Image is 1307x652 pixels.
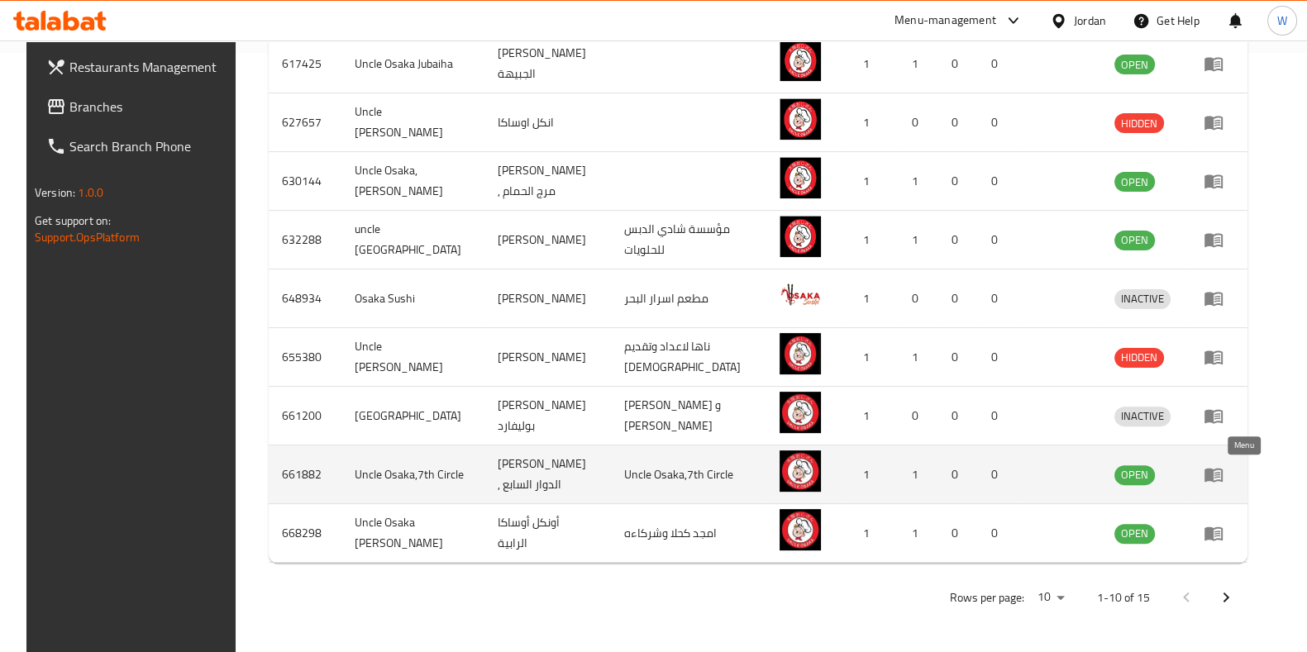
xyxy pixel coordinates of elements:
[1204,112,1234,132] div: Menu
[78,182,103,203] span: 1.0.0
[1114,407,1171,426] div: INACTIVE
[899,35,938,93] td: 1
[341,504,484,563] td: Uncle Osaka [PERSON_NAME]
[610,211,766,269] td: مؤسسة شادي الدبس للحلويات
[484,93,611,152] td: انكل اوساكا
[978,211,1018,269] td: 0
[899,93,938,152] td: 0
[484,387,611,445] td: [PERSON_NAME] بوليفارد
[269,504,341,563] td: 668298
[938,269,978,328] td: 0
[269,387,341,445] td: 661200
[780,392,821,433] img: Uncle Osaka Boulevard
[899,445,938,504] td: 1
[484,211,611,269] td: [PERSON_NAME]
[269,152,341,211] td: 630144
[841,93,899,152] td: 1
[484,152,611,211] td: [PERSON_NAME] , مرج الحمام
[484,269,611,328] td: [PERSON_NAME]
[341,35,484,93] td: Uncle Osaka Jubaiha
[899,211,938,269] td: 1
[1277,12,1287,30] span: W
[484,445,611,504] td: [PERSON_NAME] , الدوار السابع
[978,504,1018,563] td: 0
[780,98,821,140] img: Uncle Osaka
[1114,348,1164,368] div: HIDDEN
[1114,465,1155,484] span: OPEN
[1114,289,1171,308] span: INACTIVE
[978,269,1018,328] td: 0
[610,328,766,387] td: ناها لاعداد وتقديم [DEMOGRAPHIC_DATA]
[841,152,899,211] td: 1
[269,211,341,269] td: 632288
[1114,348,1164,367] span: HIDDEN
[269,35,341,93] td: 617425
[1031,585,1071,610] div: Rows per page:
[341,445,484,504] td: Uncle Osaka,7th Circle
[610,504,766,563] td: امجد كحلا وشركاءه
[938,93,978,152] td: 0
[780,157,821,198] img: Uncle Osaka, Marj Al Hamam
[894,11,996,31] div: Menu-management
[1204,54,1234,74] div: Menu
[1204,171,1234,191] div: Menu
[780,509,821,550] img: Uncle Osaka Al rabieh
[1114,407,1171,426] span: INACTIVE
[610,445,766,504] td: Uncle Osaka,7th Circle
[269,445,341,504] td: 661882
[1114,172,1155,192] div: OPEN
[1114,55,1155,74] span: OPEN
[33,87,245,126] a: Branches
[1114,289,1171,309] div: INACTIVE
[1204,230,1234,250] div: Menu
[35,226,140,248] a: Support.OpsPlatform
[938,211,978,269] td: 0
[341,387,484,445] td: [GEOGRAPHIC_DATA]
[610,269,766,328] td: مطعم اسرار البحر
[841,445,899,504] td: 1
[1114,524,1155,544] div: OPEN
[938,152,978,211] td: 0
[484,504,611,563] td: أونكل أوساكا الرابية
[341,269,484,328] td: Osaka Sushi
[978,387,1018,445] td: 0
[484,35,611,93] td: [PERSON_NAME] الجبيهة
[484,328,611,387] td: [PERSON_NAME]
[938,504,978,563] td: 0
[269,93,341,152] td: 627657
[269,269,341,328] td: 648934
[341,211,484,269] td: uncle [GEOGRAPHIC_DATA]
[1114,524,1155,543] span: OPEN
[899,152,938,211] td: 1
[978,93,1018,152] td: 0
[1204,288,1234,308] div: Menu
[1114,231,1155,250] span: OPEN
[978,328,1018,387] td: 0
[938,328,978,387] td: 0
[841,504,899,563] td: 1
[1097,588,1150,608] p: 1-10 of 15
[341,93,484,152] td: Uncle [PERSON_NAME]
[780,216,821,257] img: uncle osaka
[1114,113,1164,133] div: HIDDEN
[33,126,245,166] a: Search Branch Phone
[69,97,231,117] span: Branches
[841,387,899,445] td: 1
[1074,12,1106,30] div: Jordan
[978,445,1018,504] td: 0
[899,269,938,328] td: 0
[69,57,231,77] span: Restaurants Management
[1114,114,1164,133] span: HIDDEN
[1204,406,1234,426] div: Menu
[1204,523,1234,543] div: Menu
[1114,173,1155,192] span: OPEN
[841,269,899,328] td: 1
[780,333,821,374] img: Uncle Osaka
[841,211,899,269] td: 1
[780,274,821,316] img: Osaka Sushi
[978,152,1018,211] td: 0
[35,210,111,231] span: Get support on:
[35,182,75,203] span: Version:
